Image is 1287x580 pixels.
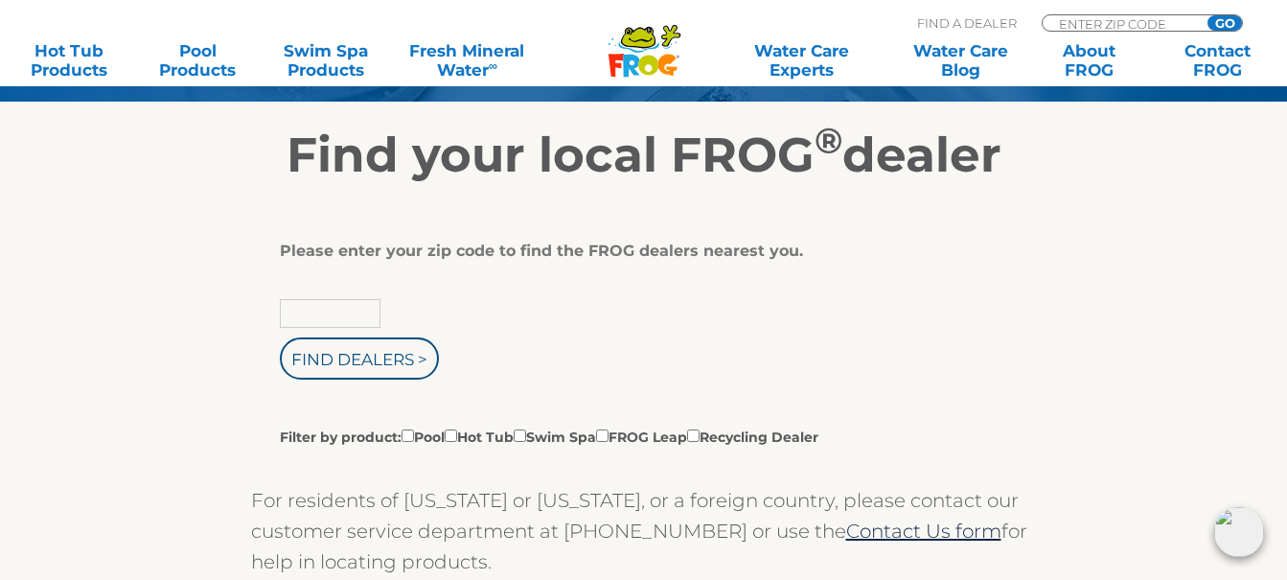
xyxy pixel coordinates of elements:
a: PoolProducts [148,41,247,80]
a: Hot TubProducts [19,41,119,80]
input: Filter by product:PoolHot TubSwim SpaFROG LeapRecycling Dealer [445,429,457,442]
img: openIcon [1214,507,1264,557]
p: For residents of [US_STATE] or [US_STATE], or a foreign country, please contact our customer serv... [251,485,1037,577]
input: Filter by product:PoolHot TubSwim SpaFROG LeapRecycling Dealer [402,429,414,442]
a: Contact Us form [846,520,1001,543]
p: Find A Dealer [917,14,1017,32]
a: Water CareBlog [911,41,1011,80]
input: Find Dealers > [280,337,439,380]
a: Fresh MineralWater∞ [404,41,529,80]
input: Filter by product:PoolHot TubSwim SpaFROG LeapRecycling Dealer [687,429,700,442]
a: ContactFROG [1168,41,1268,80]
a: Swim SpaProducts [276,41,376,80]
input: GO [1207,15,1242,31]
a: AboutFROG [1040,41,1139,80]
label: Filter by product: Pool Hot Tub Swim Spa FROG Leap Recycling Dealer [280,426,818,447]
input: Filter by product:PoolHot TubSwim SpaFROG LeapRecycling Dealer [596,429,609,442]
div: Please enter your zip code to find the FROG dealers nearest you. [280,242,994,261]
a: Water CareExperts [721,41,883,80]
input: Zip Code Form [1057,15,1186,32]
input: Filter by product:PoolHot TubSwim SpaFROG LeapRecycling Dealer [514,429,526,442]
sup: ∞ [489,58,497,73]
sup: ® [815,119,842,162]
h2: Find your local FROG dealer [55,127,1233,184]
